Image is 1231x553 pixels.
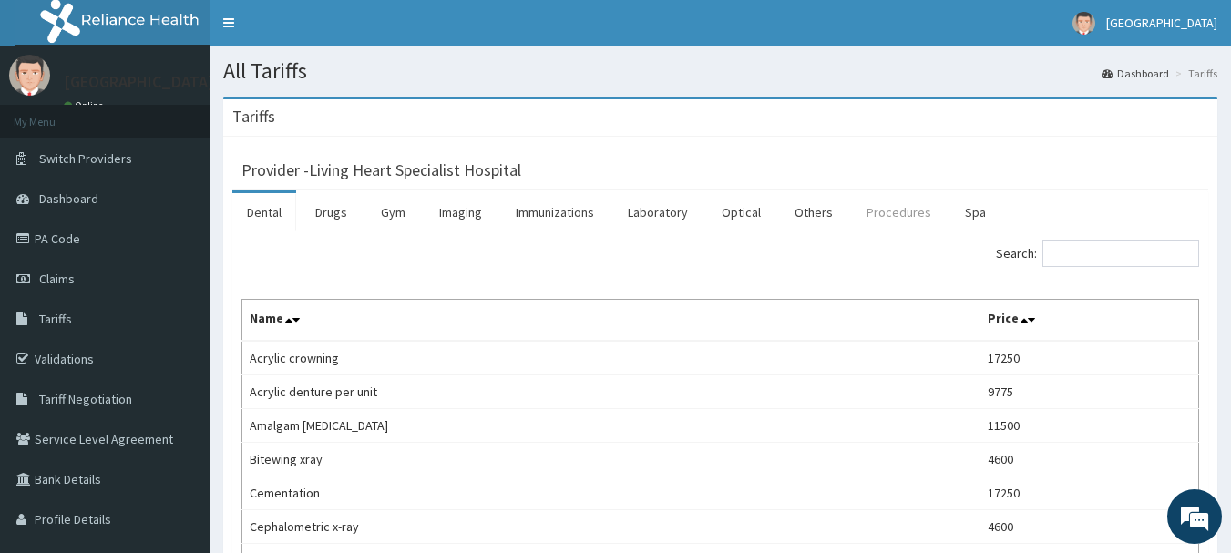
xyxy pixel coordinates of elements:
td: 11500 [980,409,1198,443]
span: Tariff Negotiation [39,391,132,407]
a: Dental [232,193,296,231]
td: Cephalometric x-ray [242,510,980,544]
h1: All Tariffs [223,59,1217,83]
p: [GEOGRAPHIC_DATA] [64,74,214,90]
td: Cementation [242,476,980,510]
a: Online [64,99,108,112]
a: Spa [950,193,1000,231]
li: Tariffs [1171,66,1217,81]
th: Price [980,300,1198,342]
a: Optical [707,193,775,231]
td: 4600 [980,443,1198,476]
img: User Image [1072,12,1095,35]
span: [GEOGRAPHIC_DATA] [1106,15,1217,31]
a: Dashboard [1102,66,1169,81]
td: Acrylic crowning [242,341,980,375]
span: Claims [39,271,75,287]
a: Immunizations [501,193,609,231]
td: Amalgam [MEDICAL_DATA] [242,409,980,443]
span: Tariffs [39,311,72,327]
input: Search: [1042,240,1199,267]
a: Gym [366,193,420,231]
a: Procedures [852,193,946,231]
td: 17250 [980,341,1198,375]
img: User Image [9,55,50,96]
td: Acrylic denture per unit [242,375,980,409]
h3: Tariffs [232,108,275,125]
td: Bitewing xray [242,443,980,476]
td: 4600 [980,510,1198,544]
h3: Provider - Living Heart Specialist Hospital [241,162,521,179]
td: 17250 [980,476,1198,510]
span: Switch Providers [39,150,132,167]
span: Dashboard [39,190,98,207]
a: Laboratory [613,193,703,231]
td: 9775 [980,375,1198,409]
th: Name [242,300,980,342]
label: Search: [996,240,1199,267]
a: Drugs [301,193,362,231]
a: Imaging [425,193,497,231]
a: Others [780,193,847,231]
